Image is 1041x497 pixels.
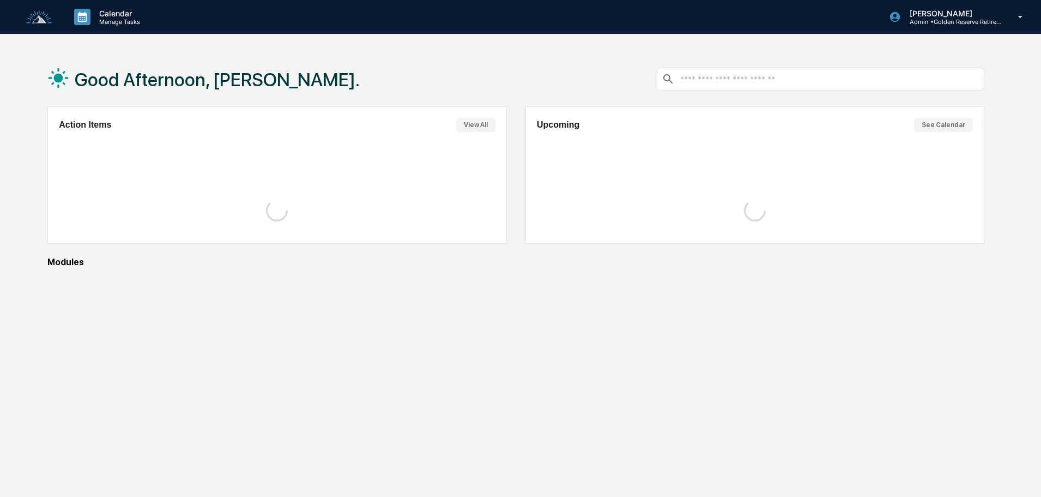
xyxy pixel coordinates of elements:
p: [PERSON_NAME] [901,9,1002,18]
h1: Good Afternoon, [PERSON_NAME]. [75,69,360,91]
h2: Action Items [59,120,111,130]
div: Modules [47,257,984,267]
p: Admin • Golden Reserve Retirement [901,18,1002,26]
img: logo [26,10,52,25]
h2: Upcoming [537,120,579,130]
button: See Calendar [914,118,973,132]
button: View All [456,118,495,132]
p: Calendar [90,9,146,18]
p: Manage Tasks [90,18,146,26]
